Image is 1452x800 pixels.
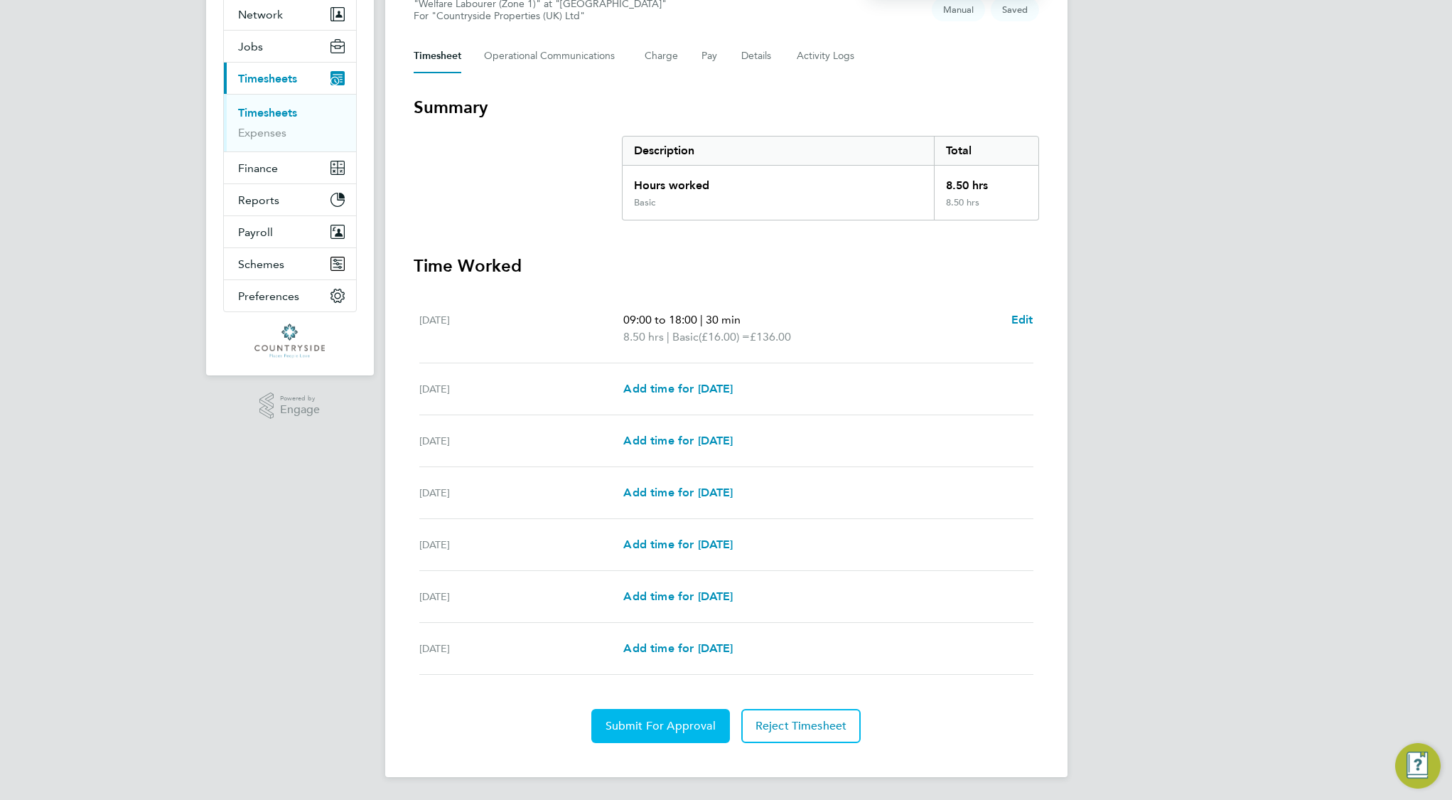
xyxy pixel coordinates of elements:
[623,484,733,501] a: Add time for [DATE]
[224,216,356,247] button: Payroll
[419,311,624,346] div: [DATE]
[419,380,624,398] div: [DATE]
[484,39,622,73] button: Operational Communications
[741,709,861,743] button: Reject Timesheet
[224,280,356,311] button: Preferences
[238,289,299,303] span: Preferences
[238,40,263,53] span: Jobs
[224,184,356,215] button: Reports
[238,72,297,85] span: Timesheets
[623,588,733,605] a: Add time for [DATE]
[414,10,667,22] div: For "Countryside Properties (UK) Ltd"
[623,641,733,655] span: Add time for [DATE]
[419,536,624,553] div: [DATE]
[700,313,703,326] span: |
[934,166,1038,197] div: 8.50 hrs
[672,329,699,346] span: Basic
[1011,313,1033,326] span: Edit
[224,63,356,94] button: Timesheets
[254,324,325,358] img: countryside-properties-logo-retina.png
[750,330,791,343] span: £136.00
[606,719,716,733] span: Submit For Approval
[623,313,697,326] span: 09:00 to 18:00
[419,640,624,657] div: [DATE]
[280,393,320,405] span: Powered by
[238,193,279,207] span: Reports
[238,161,278,175] span: Finance
[623,536,733,553] a: Add time for [DATE]
[224,94,356,151] div: Timesheets
[414,255,1039,277] h3: Time Worked
[224,248,356,279] button: Schemes
[645,39,679,73] button: Charge
[755,719,847,733] span: Reject Timesheet
[414,96,1039,743] section: Timesheet
[419,588,624,605] div: [DATE]
[419,484,624,501] div: [DATE]
[414,39,461,73] button: Timesheet
[224,31,356,62] button: Jobs
[667,330,669,343] span: |
[622,136,1039,220] div: Summary
[591,709,730,743] button: Submit For Approval
[238,106,297,119] a: Timesheets
[419,432,624,449] div: [DATE]
[623,166,935,197] div: Hours worked
[699,330,750,343] span: (£16.00) =
[238,225,273,239] span: Payroll
[623,330,664,343] span: 8.50 hrs
[934,137,1038,165] div: Total
[623,432,733,449] a: Add time for [DATE]
[280,404,320,416] span: Engage
[934,197,1038,220] div: 8.50 hrs
[706,313,741,326] span: 30 min
[414,96,1039,119] h3: Summary
[701,39,719,73] button: Pay
[623,137,935,165] div: Description
[634,197,655,208] div: Basic
[623,538,733,551] span: Add time for [DATE]
[238,126,286,139] a: Expenses
[224,152,356,183] button: Finance
[223,324,357,358] a: Go to home page
[741,39,774,73] button: Details
[238,257,284,271] span: Schemes
[623,382,733,395] span: Add time for [DATE]
[1395,743,1441,789] button: Engage Resource Center
[623,380,733,398] a: Add time for [DATE]
[259,393,320,420] a: Powered byEngage
[623,590,733,603] span: Add time for [DATE]
[623,434,733,447] span: Add time for [DATE]
[623,640,733,657] a: Add time for [DATE]
[1011,311,1033,329] a: Edit
[797,39,856,73] button: Activity Logs
[623,486,733,499] span: Add time for [DATE]
[238,8,283,21] span: Network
